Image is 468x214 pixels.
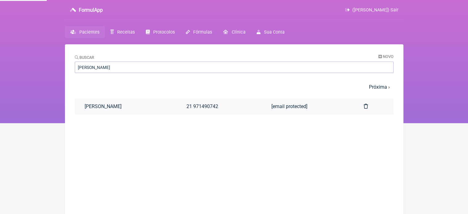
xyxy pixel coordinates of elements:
[271,103,307,109] span: [email protected]
[75,80,394,94] nav: pager
[75,55,94,60] label: Buscar
[262,99,354,114] a: [email protected]
[352,7,398,13] span: ([PERSON_NAME]) Sair
[176,99,261,114] a: 21 971490742
[383,54,394,59] span: Novo
[231,30,245,35] span: Clínica
[117,30,135,35] span: Receitas
[378,54,394,59] a: Novo
[140,26,180,38] a: Protocolos
[180,26,218,38] a: Fórmulas
[105,26,140,38] a: Receitas
[218,26,251,38] a: Clínica
[193,30,212,35] span: Fórmulas
[345,7,398,13] a: ([PERSON_NAME]) Sair
[369,84,390,90] a: Próxima ›
[251,26,290,38] a: Sua Conta
[75,62,394,73] input: Paciente
[264,30,285,35] span: Sua Conta
[75,99,177,114] a: [PERSON_NAME]
[65,26,105,38] a: Pacientes
[79,7,103,13] h3: FormulApp
[153,30,175,35] span: Protocolos
[79,30,99,35] span: Pacientes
